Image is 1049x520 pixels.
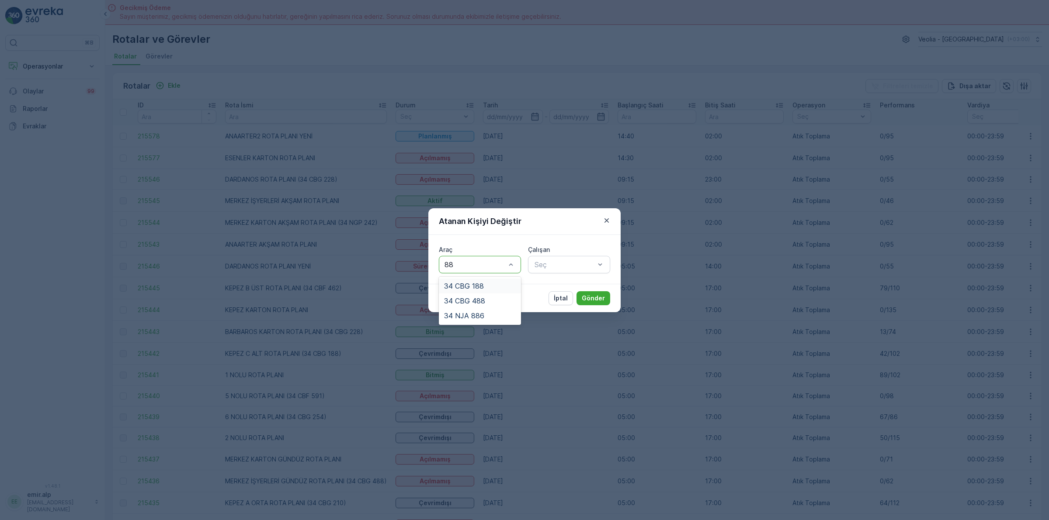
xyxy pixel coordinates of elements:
[554,294,568,303] p: İptal
[577,291,610,305] button: Gönder
[439,215,521,227] p: Atanan Kişiyi Değiştir
[444,297,485,305] span: 34 CBG 488
[528,246,550,253] label: Çalışan
[439,246,452,253] label: Araç
[444,312,484,320] span: 34 NJA 886
[535,259,595,270] p: Seç
[582,294,605,303] p: Gönder
[549,291,573,305] button: İptal
[444,282,484,290] span: 34 CBG 188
